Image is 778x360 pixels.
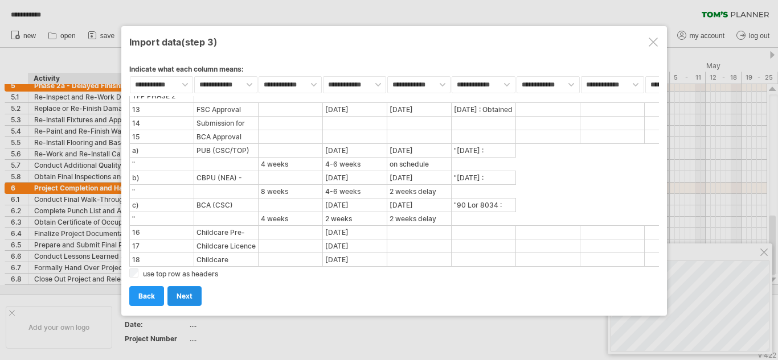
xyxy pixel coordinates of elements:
div: "[DATE] : Submitted for NEA CSC [DATE] : Received NEA WD to submit the Noise Clearance that is st... [452,172,515,184]
div: [DATE] [388,199,451,211]
div: 4 weeks [259,158,322,170]
div: Submission for BCA's Approval [195,117,257,129]
label: use top row as headers [143,270,218,278]
div: " [130,213,193,225]
div: Childcare Operational Date [195,254,257,266]
div: Childcare Pre-Licensing Visit [195,226,257,238]
a: next [167,286,202,306]
div: " [130,185,193,197]
div: [DATE] [324,240,386,252]
div: [DATE] [388,144,451,156]
div: BCA (CSC) [195,199,257,211]
div: [DATE] [324,104,386,115]
div: [DATE] [324,144,386,156]
div: Childcare Licence Approval [195,240,257,252]
div: 2 weeks delay [388,185,451,197]
div: [DATE] [324,254,386,266]
div: [DATE] [324,172,386,184]
div: 2 weeks [324,213,386,225]
div: 4-6 weeks [324,185,386,197]
div: c) [130,199,193,211]
div: 13 [130,104,193,115]
div: "[DATE] : Submitted for PUB CSC [DATE] : Received PUB WD [DATE] : Submitted for PUB WD compliance... [452,144,515,156]
div: [DATE] : Obtained FSC [452,104,515,115]
div: b) [130,172,193,184]
div: 2 weeks delay [388,213,451,225]
div: 18 [130,254,193,266]
span: (step 3) [181,36,218,48]
div: a) [130,144,193,156]
div: 4-6 weeks [324,158,386,170]
div: " [130,158,193,170]
div: [DATE] [324,199,386,211]
div: [DATE] [324,226,386,238]
div: on schedule [388,158,451,170]
span: back [138,292,155,300]
span: next [177,292,193,300]
div: FSC Approval Date [195,104,257,115]
div: 16 [130,226,193,238]
div: Indicate what each column means: [129,65,659,76]
div: [DATE] [388,104,451,115]
div: 8 weeks [259,185,322,197]
div: 15 [130,131,193,143]
div: 17 [130,240,193,252]
div: TFP PHASE 2 Submission - on schedule FSC Submission - on schedule " [130,90,193,102]
a: back [129,286,164,306]
div: CBPU (NEA) - (Compliance Certificate (CSC)) [195,172,257,184]
div: 14 [130,117,193,129]
div: BCA Approval [195,131,257,143]
div: PUB (CSC/TOP) [195,144,257,156]
div: [DATE] [388,172,451,184]
div: "90 Lor 8034 : Ipsumdolo sit AME-CON 35 Adi 5801 : Elitsedd EIU TE in utlabo etd MAG aliquaeni 96... [452,199,515,211]
div: 4 weeks [259,213,322,225]
div: Import data [129,31,659,52]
